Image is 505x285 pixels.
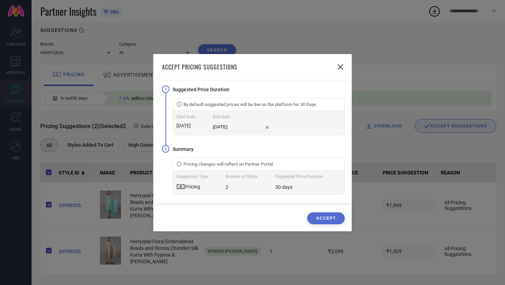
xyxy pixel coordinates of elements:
[213,114,272,119] div: End Date
[213,123,272,131] input: End Date
[176,174,208,179] div: Suggestion Type
[225,174,258,179] div: Number of Styles
[173,146,194,152] span: Summary
[307,212,345,224] button: ACCEPT
[225,184,258,190] div: 2
[185,184,200,190] div: Pricing
[162,63,237,71] span: ACCEPT PRICING SUGGESTIONS
[176,123,195,128] div: [DATE]
[173,87,229,92] span: Suggested Price Duration
[183,161,273,167] span: Pricing changes will reflect on Partner Portal
[183,102,316,107] span: By default suggested prices will be live on the platform for 30 Days
[275,184,292,190] div: 30 days
[176,114,195,119] div: Start Date
[275,174,323,179] div: Suggested Price Duration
